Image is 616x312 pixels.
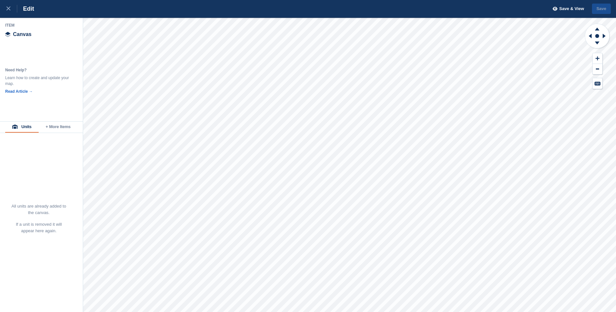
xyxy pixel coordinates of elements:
button: Keyboard Shortcuts [593,78,602,89]
a: Read Article → [5,89,33,94]
p: If a unit is removed it will appear here again. [11,221,67,234]
span: Canvas [13,32,31,37]
p: All units are already added to the canvas. [11,203,67,216]
div: Need Help? [5,67,70,73]
button: Units [5,122,39,133]
img: canvas-icn.9d1aba5b.svg [5,32,10,37]
span: Save & View [559,6,584,12]
div: Edit [17,5,34,13]
div: Learn how to create and update your map. [5,75,70,87]
button: Save [592,4,611,14]
button: Zoom Out [593,64,602,75]
div: Item [5,23,78,28]
button: Zoom In [593,53,602,64]
button: + More Items [39,122,78,133]
button: Save & View [549,4,584,14]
